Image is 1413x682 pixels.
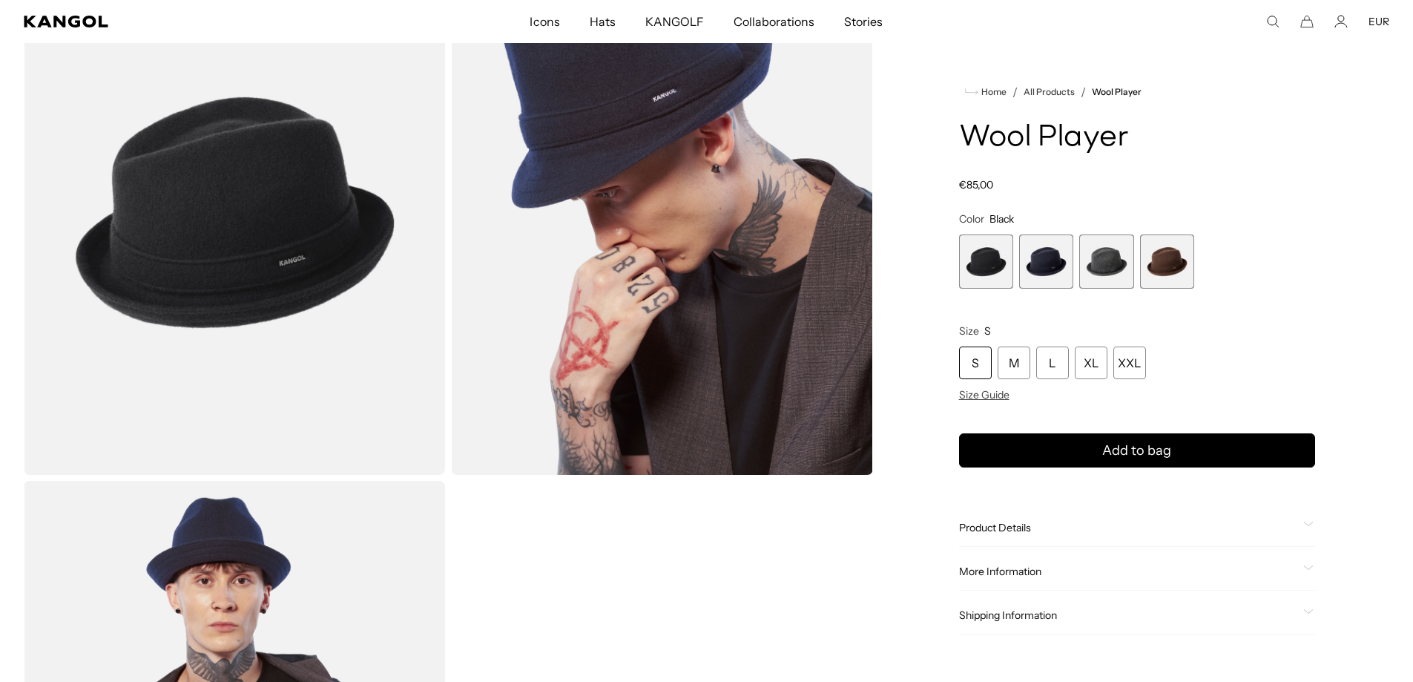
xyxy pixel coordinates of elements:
div: 3 of 4 [1079,235,1133,289]
div: M [998,347,1030,379]
label: Tobacco [1140,235,1194,289]
summary: Search here [1266,15,1279,28]
a: Wool Player [1092,87,1142,97]
span: Shipping Information [959,609,1297,622]
span: Product Details [959,521,1297,534]
label: Dark Flannel [1079,235,1133,289]
div: XL [1075,347,1107,379]
label: Black [959,235,1013,289]
a: All Products [1024,87,1075,97]
div: S [959,347,992,379]
div: 4 of 4 [1140,235,1194,289]
a: Home [965,85,1007,99]
span: €85,00 [959,178,993,191]
nav: breadcrumbs [959,83,1315,101]
span: Add to bag [1102,441,1171,461]
div: L [1036,347,1069,379]
button: EUR [1368,15,1389,28]
span: Color [959,212,984,226]
span: More Information [959,565,1297,578]
label: Dark Blue [1019,235,1073,289]
button: Add to bag [959,433,1315,468]
span: Size Guide [959,388,1009,401]
div: XXL [1113,347,1146,379]
li: / [1075,83,1086,101]
div: 2 of 4 [1019,235,1073,289]
a: Account [1334,15,1348,28]
li: / [1007,83,1018,101]
span: S [984,324,991,338]
a: Kangol [24,16,352,27]
span: Size [959,324,979,338]
div: 1 of 4 [959,235,1013,289]
span: Black [989,212,1014,226]
button: Cart [1300,15,1314,28]
span: Home [978,87,1007,97]
h1: Wool Player [959,122,1315,154]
